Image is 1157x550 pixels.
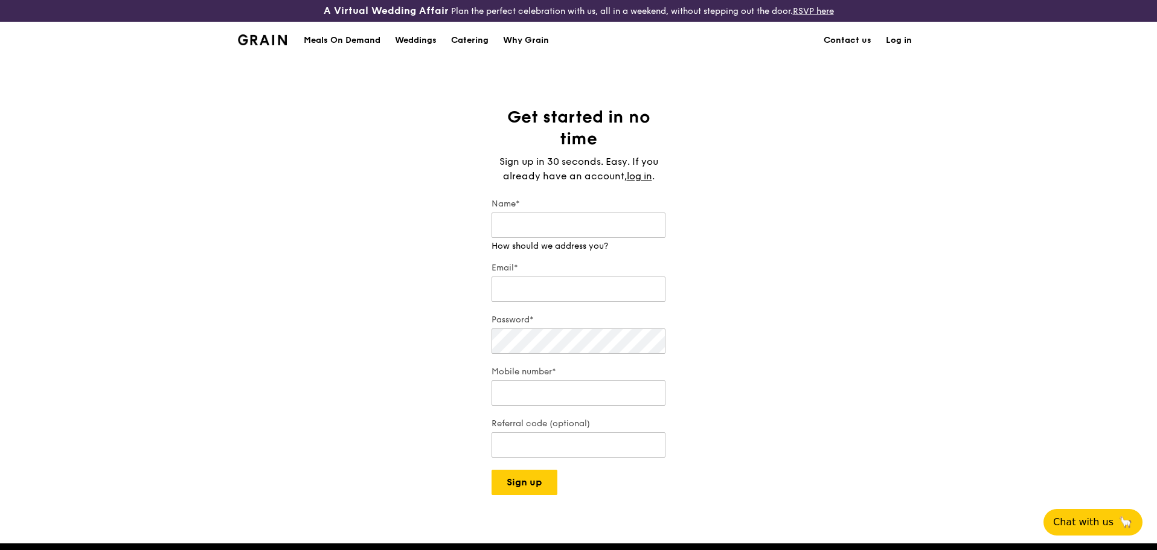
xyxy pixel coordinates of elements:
a: Contact us [816,22,879,59]
span: 🦙 [1118,515,1133,529]
a: Weddings [388,22,444,59]
a: Catering [444,22,496,59]
label: Password* [492,314,665,326]
img: Grain [238,34,287,45]
span: . [652,170,655,182]
label: Mobile number* [492,366,665,378]
span: Sign up in 30 seconds. Easy. If you already have an account, [499,156,658,182]
label: Name* [492,198,665,210]
div: Weddings [395,22,437,59]
h1: Get started in no time [492,106,665,150]
a: GrainGrain [238,21,287,57]
a: log in [627,169,652,184]
button: Chat with us🦙 [1043,509,1143,536]
a: Why Grain [496,22,556,59]
a: RSVP here [793,6,834,16]
button: Sign up [492,470,557,495]
h3: A Virtual Wedding Affair [324,5,449,17]
div: Meals On Demand [304,22,380,59]
div: Plan the perfect celebration with us, all in a weekend, without stepping out the door. [231,5,926,17]
span: Chat with us [1053,515,1114,529]
a: Log in [879,22,919,59]
div: Catering [451,22,489,59]
div: Why Grain [503,22,549,59]
label: Email* [492,262,665,274]
div: How should we address you? [492,240,665,252]
label: Referral code (optional) [492,418,665,430]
